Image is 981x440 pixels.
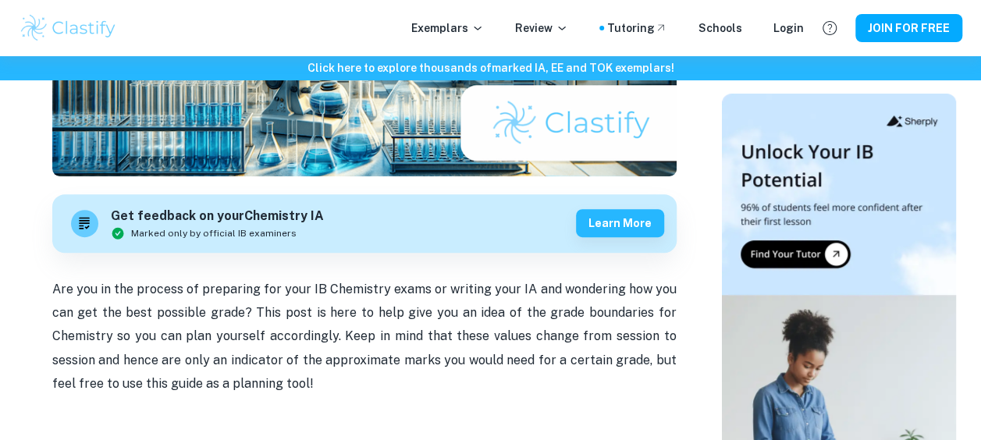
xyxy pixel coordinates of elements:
a: Login [773,20,804,37]
h6: Click here to explore thousands of marked IA, EE and TOK exemplars ! [3,59,978,76]
button: JOIN FOR FREE [855,14,962,42]
a: Tutoring [607,20,667,37]
h6: Get feedback on your Chemistry IA [111,207,324,226]
span: Marked only by official IB examiners [131,226,297,240]
a: Get feedback on yourChemistry IAMarked only by official IB examinersLearn more [52,194,677,253]
a: Schools [698,20,742,37]
button: Learn more [576,209,664,237]
p: Review [515,20,568,37]
p: Exemplars [411,20,484,37]
p: Are you in the process of preparing for your IB Chemistry exams or writing your IA and wondering ... [52,278,677,396]
img: Clastify logo [19,12,118,44]
button: Help and Feedback [816,15,843,41]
